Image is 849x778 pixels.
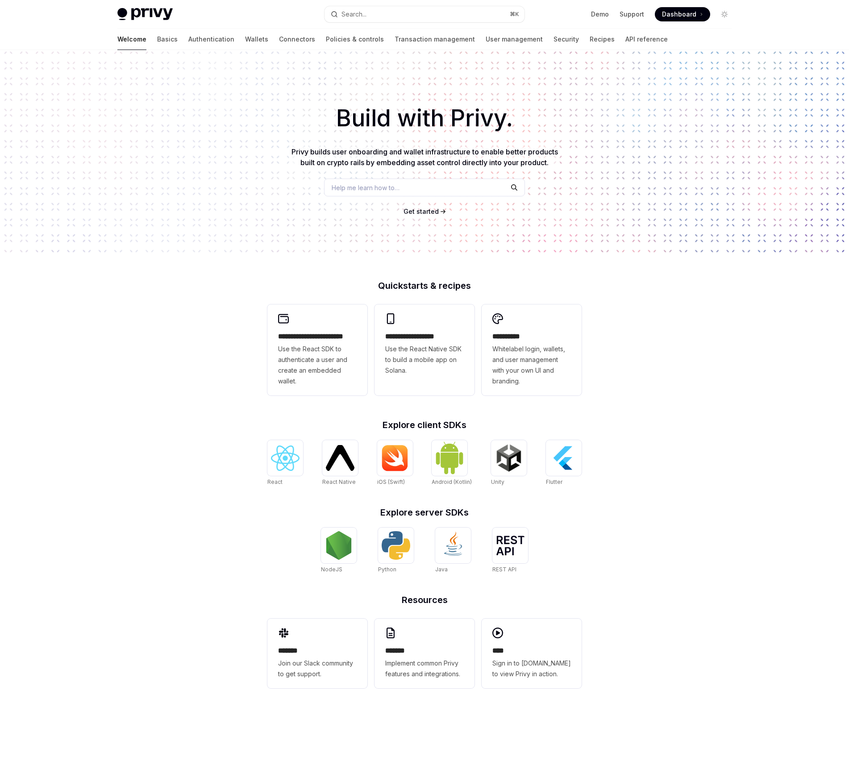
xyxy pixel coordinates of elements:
[157,29,178,50] a: Basics
[117,8,173,21] img: light logo
[492,344,571,387] span: Whitelabel login, wallets, and user management with your own UI and branding.
[590,29,615,50] a: Recipes
[188,29,234,50] a: Authentication
[549,444,578,472] img: Flutter
[322,440,358,487] a: React NativeReact Native
[267,478,283,485] span: React
[326,29,384,50] a: Policies & controls
[717,7,732,21] button: Toggle dark mode
[432,478,472,485] span: Android (Kotlin)
[325,531,353,560] img: NodeJS
[377,440,413,487] a: iOS (Swift)iOS (Swift)
[662,10,696,19] span: Dashboard
[326,445,354,470] img: React Native
[546,440,582,487] a: FlutterFlutter
[321,528,357,574] a: NodeJSNodeJS
[491,440,527,487] a: UnityUnity
[381,445,409,471] img: iOS (Swift)
[554,29,579,50] a: Security
[278,658,357,679] span: Join our Slack community to get support.
[492,566,516,573] span: REST API
[267,440,303,487] a: ReactReact
[267,619,367,688] a: **** **Join our Slack community to get support.
[495,444,523,472] img: Unity
[377,478,405,485] span: iOS (Swift)
[591,10,609,19] a: Demo
[492,658,571,679] span: Sign in to [DOMAIN_NAME] to view Privy in action.
[271,445,300,471] img: React
[322,478,356,485] span: React Native
[321,566,342,573] span: NodeJS
[404,208,439,215] span: Get started
[486,29,543,50] a: User management
[482,619,582,688] a: ****Sign in to [DOMAIN_NAME] to view Privy in action.
[245,29,268,50] a: Wallets
[378,528,414,574] a: PythonPython
[291,147,558,167] span: Privy builds user onboarding and wallet infrastructure to enable better products built on crypto ...
[385,658,464,679] span: Implement common Privy features and integrations.
[279,29,315,50] a: Connectors
[496,536,524,555] img: REST API
[435,441,464,474] img: Android (Kotlin)
[435,528,471,574] a: JavaJava
[625,29,668,50] a: API reference
[435,566,448,573] span: Java
[117,29,146,50] a: Welcome
[267,420,582,429] h2: Explore client SDKs
[385,344,464,376] span: Use the React Native SDK to build a mobile app on Solana.
[439,531,467,560] img: Java
[510,11,519,18] span: ⌘ K
[432,440,472,487] a: Android (Kotlin)Android (Kotlin)
[341,9,366,20] div: Search...
[375,304,474,395] a: **** **** **** ***Use the React Native SDK to build a mobile app on Solana.
[655,7,710,21] a: Dashboard
[620,10,644,19] a: Support
[395,29,475,50] a: Transaction management
[14,101,835,136] h1: Build with Privy.
[267,508,582,517] h2: Explore server SDKs
[378,566,396,573] span: Python
[404,207,439,216] a: Get started
[325,6,524,22] button: Open search
[492,528,528,574] a: REST APIREST API
[546,478,562,485] span: Flutter
[267,281,582,290] h2: Quickstarts & recipes
[482,304,582,395] a: **** *****Whitelabel login, wallets, and user management with your own UI and branding.
[278,344,357,387] span: Use the React SDK to authenticate a user and create an embedded wallet.
[267,595,582,604] h2: Resources
[375,619,474,688] a: **** **Implement common Privy features and integrations.
[332,183,400,192] span: Help me learn how to…
[491,478,504,485] span: Unity
[382,531,410,560] img: Python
